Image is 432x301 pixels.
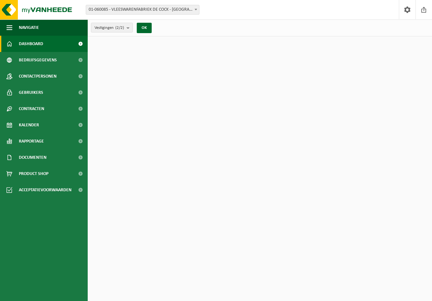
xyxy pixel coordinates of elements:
span: Contracten [19,101,44,117]
span: Contactpersonen [19,68,57,84]
span: Dashboard [19,36,43,52]
button: Vestigingen(2/2) [91,23,133,32]
span: Vestigingen [95,23,124,33]
span: Navigatie [19,19,39,36]
span: Acceptatievoorwaarden [19,182,71,198]
button: OK [137,23,152,33]
span: Bedrijfsgegevens [19,52,57,68]
span: Rapportage [19,133,44,149]
span: Product Shop [19,166,48,182]
count: (2/2) [115,26,124,30]
span: Documenten [19,149,46,166]
span: 01-060085 - VLEESWARENFABRIEK DE COCK - SINT-NIKLAAS [86,5,199,14]
span: Kalender [19,117,39,133]
span: 01-060085 - VLEESWARENFABRIEK DE COCK - SINT-NIKLAAS [86,5,199,15]
span: Gebruikers [19,84,43,101]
